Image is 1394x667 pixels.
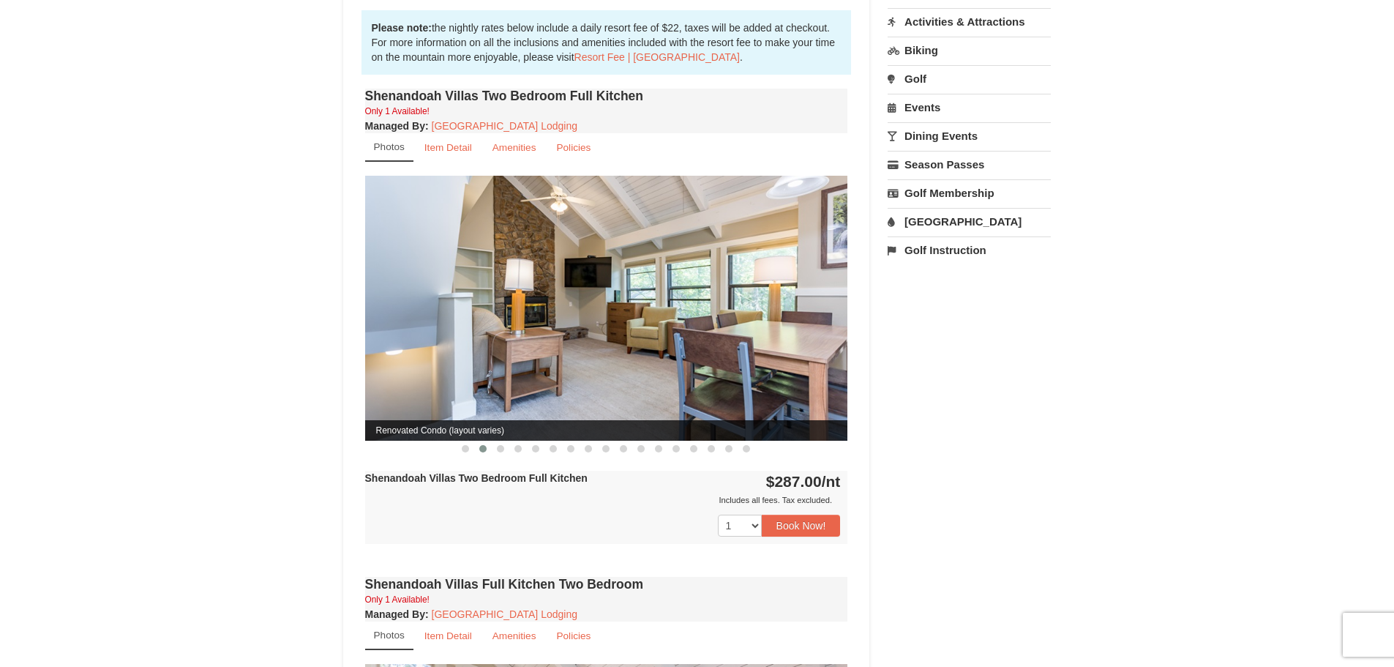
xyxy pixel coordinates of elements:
small: Item Detail [424,142,472,153]
small: Amenities [492,142,536,153]
small: Policies [556,630,591,641]
a: Resort Fee | [GEOGRAPHIC_DATA] [574,51,740,63]
span: Managed By [365,120,425,132]
a: [GEOGRAPHIC_DATA] [888,208,1051,235]
strong: : [365,608,429,620]
a: Item Detail [415,622,481,650]
a: Activities & Attractions [888,8,1051,35]
a: [GEOGRAPHIC_DATA] Lodging [432,120,577,132]
h4: Shenandoah Villas Two Bedroom Full Kitchen [365,89,848,103]
span: /nt [822,473,841,490]
small: Policies [556,142,591,153]
small: Photos [374,141,405,152]
div: Includes all fees. Tax excluded. [365,493,841,507]
small: Only 1 Available! [365,595,430,605]
strong: : [365,120,429,132]
a: Biking [888,37,1051,64]
div: the nightly rates below include a daily resort fee of $22, taxes will be added at checkout. For m... [361,10,852,75]
a: Amenities [483,622,546,650]
strong: Please note: [372,22,432,34]
small: Amenities [492,630,536,641]
strong: $287.00 [766,473,841,490]
small: Item Detail [424,630,472,641]
h4: Shenandoah Villas Full Kitchen Two Bedroom [365,577,848,592]
a: Photos [365,622,413,650]
a: Amenities [483,133,546,162]
a: Golf Instruction [888,236,1051,264]
img: Renovated Condo (layout varies) [365,176,848,440]
a: Policies [547,622,600,650]
a: Item Detail [415,133,481,162]
strong: Shenandoah Villas Two Bedroom Full Kitchen [365,472,588,484]
span: Renovated Condo (layout varies) [365,420,848,441]
button: Book Now! [762,515,841,537]
a: Golf Membership [888,179,1051,206]
small: Photos [374,630,405,641]
a: Golf [888,65,1051,92]
a: Dining Events [888,122,1051,149]
a: Photos [365,133,413,162]
a: [GEOGRAPHIC_DATA] Lodging [432,608,577,620]
a: Policies [547,133,600,162]
a: Events [888,94,1051,121]
a: Season Passes [888,151,1051,178]
span: Managed By [365,608,425,620]
small: Only 1 Available! [365,106,430,116]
